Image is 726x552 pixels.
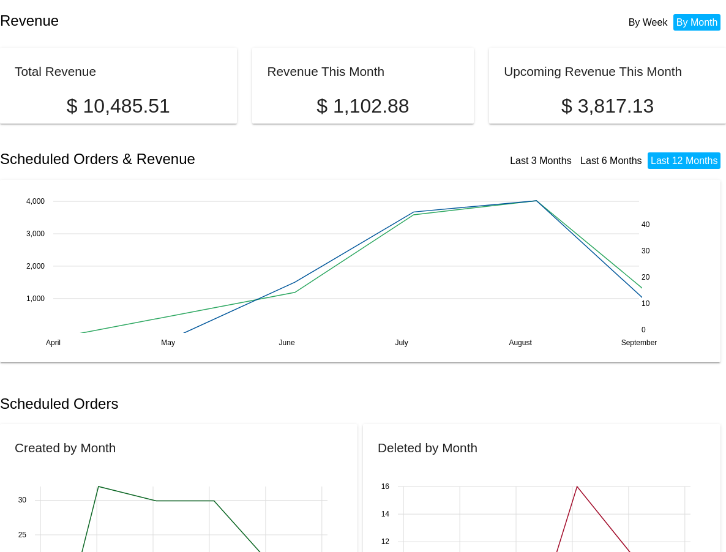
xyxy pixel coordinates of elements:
text: 40 [642,220,650,228]
text: 25 [18,531,27,539]
text: 0 [642,325,646,334]
text: May [161,338,175,347]
text: 1,000 [26,294,45,302]
text: 14 [381,510,390,518]
li: By Week [626,14,671,31]
text: August [509,338,532,347]
h2: Deleted by Month [378,441,477,455]
a: Last 6 Months [580,155,642,166]
p: $ 10,485.51 [15,95,222,117]
text: 30 [18,496,27,505]
text: April [46,338,61,347]
text: July [395,338,408,347]
text: September [621,338,657,347]
h2: Created by Month [15,441,116,455]
a: Last 12 Months [651,155,717,166]
text: 2,000 [26,261,45,270]
text: 3,000 [26,229,45,237]
h2: Revenue This Month [267,64,384,78]
text: 12 [381,538,390,546]
text: 30 [642,246,650,255]
text: June [279,338,295,347]
a: Last 3 Months [510,155,572,166]
p: $ 1,102.88 [267,95,458,117]
p: $ 3,817.13 [504,95,711,117]
text: 4,000 [26,197,45,206]
text: 10 [642,299,650,307]
h2: Total Revenue [15,64,96,78]
text: 20 [642,272,650,281]
text: 16 [381,482,390,491]
h2: Upcoming Revenue This Month [504,64,682,78]
li: By Month [673,14,721,31]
